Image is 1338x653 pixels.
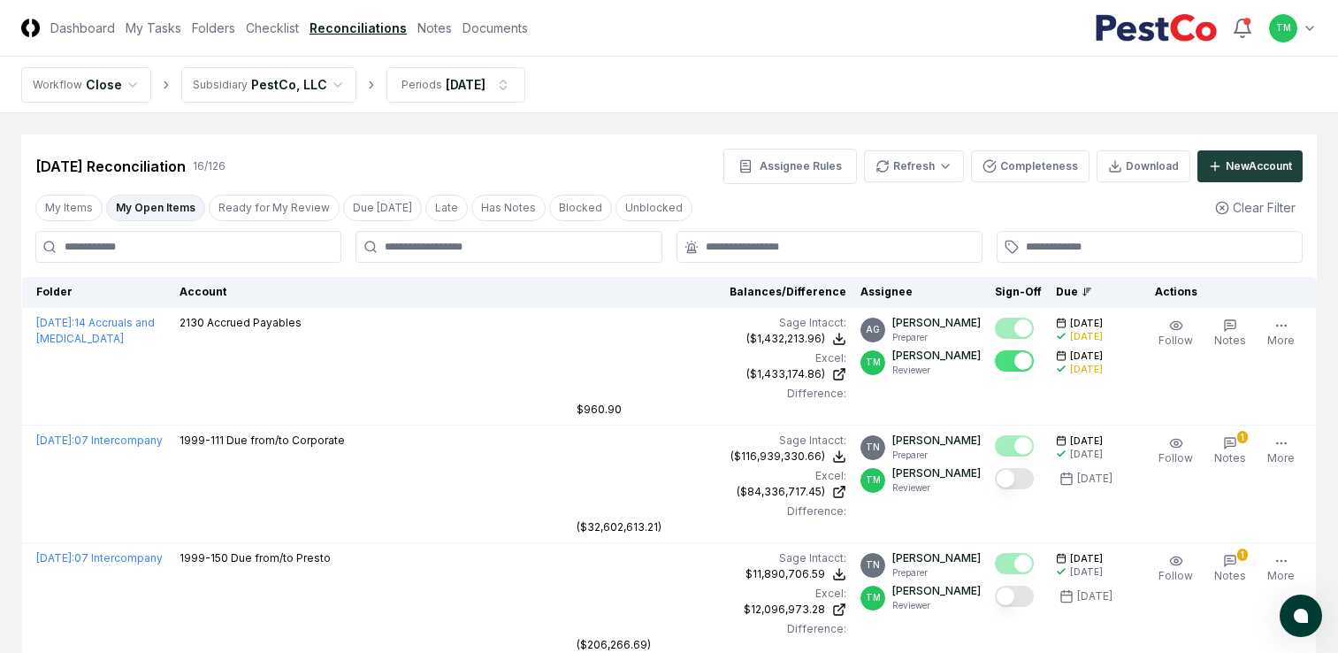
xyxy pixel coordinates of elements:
a: Documents [463,19,528,37]
span: Follow [1158,569,1193,582]
div: Excel: [577,350,846,366]
span: TM [1276,21,1291,35]
span: Notes [1214,451,1246,465]
span: TN [866,441,880,454]
p: [PERSON_NAME] [892,583,981,599]
img: Logo [21,19,40,37]
p: Reviewer [892,364,981,377]
button: Periods[DATE] [386,67,525,103]
a: [DATE]:07 Intercompany [36,434,163,447]
div: Sage Intacct : [577,315,846,331]
button: Download [1097,150,1190,182]
a: Folders [192,19,235,37]
span: [DATE] [1070,350,1103,363]
button: More [1264,433,1298,470]
button: Mark complete [995,435,1034,457]
button: More [1264,550,1298,588]
a: ($1,433,174.86) [577,366,846,382]
a: [DATE]:14 Accruals and [MEDICAL_DATA] [36,316,155,345]
nav: breadcrumb [21,67,525,103]
button: Refresh [864,150,964,182]
div: Difference: [577,621,846,637]
button: Mark complete [995,350,1034,372]
span: Follow [1158,334,1193,347]
div: [DATE] [1070,363,1103,376]
div: Due [1056,284,1127,300]
p: Preparer [892,331,981,344]
p: [PERSON_NAME] [892,315,981,331]
span: Notes [1214,334,1246,347]
a: Reconciliations [310,19,407,37]
button: Follow [1155,550,1197,588]
button: atlas-launcher [1280,595,1322,637]
div: ($32,602,613.21) [577,519,661,535]
div: ($1,433,174.86) [746,366,825,382]
a: Notes [417,19,452,37]
button: Completeness [971,150,1090,182]
button: Mark complete [995,586,1034,607]
button: Mark complete [995,553,1034,574]
div: $12,096,973.28 [744,602,825,618]
div: Difference: [577,503,846,519]
span: [DATE] : [36,434,74,447]
p: [PERSON_NAME] [892,465,981,481]
a: Dashboard [50,19,115,37]
div: ($1,432,213.96) [746,331,825,347]
a: [DATE]:07 Intercompany [36,551,163,565]
span: Follow [1158,451,1193,465]
th: Assignee [853,277,988,308]
div: [DATE] [1070,330,1103,343]
a: Checklist [246,19,299,37]
span: TN [866,558,880,572]
button: Assignee Rules [723,149,857,184]
div: ($206,266.69) [577,637,651,653]
div: ($116,939,330.66) [730,449,825,465]
button: My Items [35,195,103,221]
button: Mark complete [995,468,1034,489]
div: Account [180,284,562,300]
div: Sage Intacct : [577,550,846,566]
p: [PERSON_NAME] [892,550,981,566]
img: PestCo logo [1095,14,1218,42]
div: Subsidiary [193,77,248,93]
th: Sign-Off [988,277,1049,308]
div: Excel: [577,586,846,602]
div: [DATE] [446,75,486,94]
span: 1999-111 [180,434,224,447]
p: Preparer [892,449,981,462]
div: Sage Intacct : [577,433,846,449]
div: [DATE] [1077,471,1112,487]
div: $960.90 [577,402,622,418]
button: Unblocked [615,195,692,221]
button: Follow [1155,315,1197,352]
button: Ready for My Review [209,195,340,221]
th: Balances/Difference [570,277,853,308]
span: [DATE] : [36,316,74,329]
button: 1Notes [1211,433,1250,470]
button: ($1,432,213.96) [746,331,846,347]
a: ($84,336,717.45) [577,484,846,500]
div: [DATE] [1070,565,1103,579]
div: $11,890,706.59 [745,566,825,582]
div: Actions [1141,284,1303,300]
button: More [1264,315,1298,352]
th: Folder [22,277,172,308]
span: TM [866,473,881,487]
button: Has Notes [471,195,546,221]
span: TM [866,356,881,369]
p: [PERSON_NAME] [892,348,981,364]
span: AG [866,323,880,336]
button: Follow [1155,433,1197,470]
span: [DATE] : [36,551,74,565]
span: [DATE] [1070,317,1103,330]
span: TM [866,591,881,604]
div: [DATE] [1070,448,1103,461]
button: Blocked [549,195,612,221]
span: Due from/to Presto [231,551,331,565]
button: Mark complete [995,318,1034,339]
span: 2130 [180,316,204,329]
p: [PERSON_NAME] [892,433,981,449]
div: ($84,336,717.45) [737,484,825,500]
a: $12,096,973.28 [577,602,846,618]
button: Clear Filter [1208,191,1303,224]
